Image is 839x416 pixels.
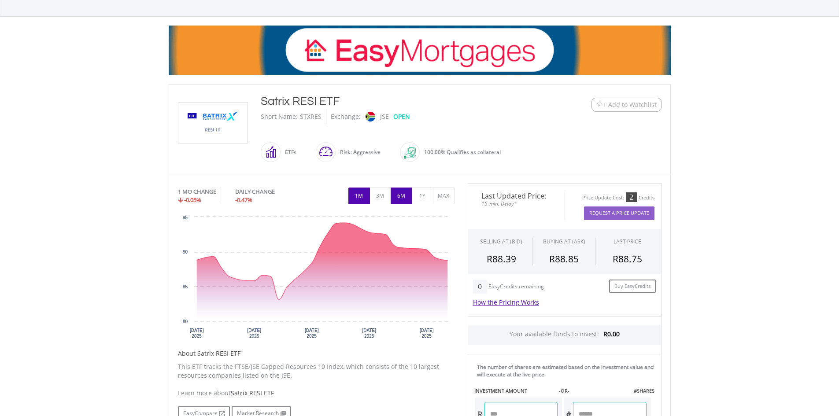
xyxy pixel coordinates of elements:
span: R88.85 [549,253,579,265]
text: [DATE] 2025 [304,328,318,339]
label: INVESTMENT AMOUNT [474,387,527,394]
button: 6M [391,188,412,204]
button: Request A Price Update [584,206,654,220]
div: Price Update Cost: [582,195,624,201]
span: -0.05% [184,196,201,204]
span: -0.47% [235,196,252,204]
text: [DATE] 2025 [247,328,261,339]
label: -OR- [559,387,569,394]
svg: Interactive chart [178,213,455,345]
div: OPEN [393,109,410,124]
img: TFSA.STXRES.png [180,103,246,144]
div: Risk: Aggressive [336,142,381,163]
div: STXRES [300,109,322,124]
div: LAST PRICE [614,238,641,245]
div: The number of shares are estimated based on the investment value and will execute at the live price. [477,363,658,378]
div: 1 MO CHANGE [178,188,216,196]
div: Learn more about [178,389,455,398]
div: ETFs [281,142,296,163]
h5: About Satrix RESI ETF [178,349,455,358]
span: 100.00% Qualifies as collateral [424,148,501,156]
button: Watchlist + Add to Watchlist [591,98,662,112]
a: Buy EasyCredits [609,280,656,293]
img: Watchlist [596,101,603,108]
text: 80 [182,319,188,324]
span: + Add to Watchlist [603,100,657,109]
div: 0 [473,280,487,294]
div: Exchange: [331,109,361,124]
button: 1Y [412,188,433,204]
text: 95 [182,215,188,220]
span: Last Updated Price: [475,192,558,199]
button: 3M [370,188,391,204]
text: [DATE] 2025 [189,328,203,339]
div: Chart. Highcharts interactive chart. [178,213,455,345]
div: DAILY CHANGE [235,188,304,196]
span: R0.00 [603,330,620,338]
span: R88.75 [613,253,642,265]
span: BUYING AT (ASK) [543,238,585,245]
img: collateral-qualifying-green.svg [404,147,416,159]
p: This ETF tracks the FTSE/JSE Capped Resources 10 Index, which consists of the 10 largest resource... [178,362,455,380]
img: jse.png [365,112,375,121]
div: JSE [380,109,389,124]
text: [DATE] 2025 [362,328,376,339]
div: Satrix RESI ETF [261,93,537,109]
span: R88.39 [487,253,516,265]
div: 2 [626,192,637,202]
text: [DATE] 2025 [419,328,433,339]
span: 15-min. Delay* [475,199,558,208]
img: EasyMortage Promotion Banner [169,26,671,75]
div: SELLING AT (BID) [480,238,522,245]
span: Satrix RESI ETF [231,389,274,397]
button: 1M [348,188,370,204]
div: Short Name: [261,109,298,124]
a: How the Pricing Works [473,298,539,306]
label: #SHARES [634,387,654,394]
div: Credits [639,195,654,201]
button: MAX [433,188,455,204]
text: 85 [182,284,188,289]
div: Your available funds to invest: [468,325,661,345]
div: EasyCredits remaining [488,283,544,291]
text: 90 [182,250,188,254]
